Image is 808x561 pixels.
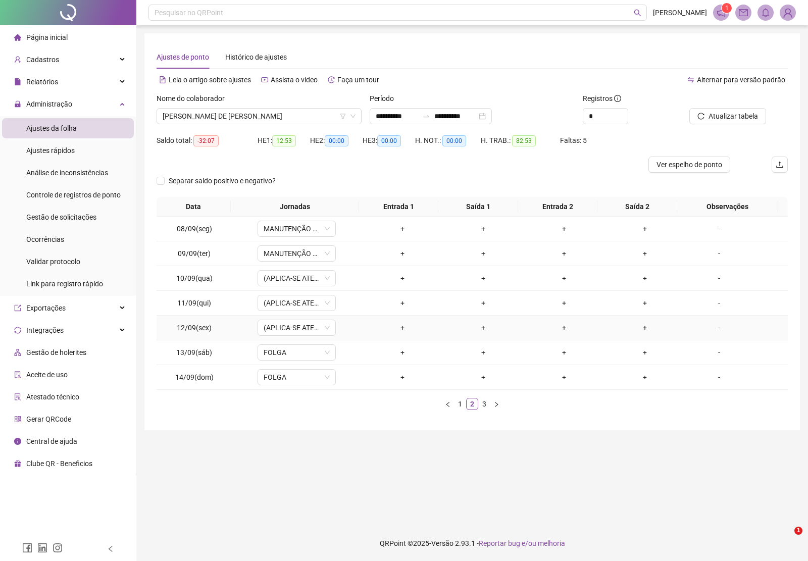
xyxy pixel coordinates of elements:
[609,223,681,234] div: +
[467,398,478,410] a: 2
[466,398,478,410] li: 2
[528,372,600,383] div: +
[26,415,71,423] span: Gerar QRCode
[442,135,466,146] span: 00:00
[422,112,430,120] span: to
[447,322,520,333] div: +
[231,197,359,217] th: Jornadas
[447,273,520,284] div: +
[157,135,258,146] div: Saldo total:
[479,539,565,547] span: Reportar bug e/ou melhoria
[528,297,600,309] div: +
[528,273,600,284] div: +
[614,95,621,102] span: info-circle
[445,401,451,407] span: left
[193,135,219,146] span: -32:07
[264,295,330,311] span: (APLICA-SE ATESTADO)
[528,322,600,333] div: +
[26,304,66,312] span: Exportações
[528,223,600,234] div: +
[761,8,770,17] span: bell
[26,348,86,356] span: Gestão de holerites
[258,135,310,146] div: HE 1:
[780,5,795,20] img: 87054
[14,56,21,63] span: user-add
[26,371,68,379] span: Aceite de uso
[774,527,798,551] iframe: Intercom live chat
[366,347,439,358] div: +
[53,543,63,553] span: instagram
[175,373,214,381] span: 14/09(dom)
[490,398,502,410] button: right
[157,93,231,104] label: Nome do colaborador
[272,135,296,146] span: 12:53
[26,33,68,41] span: Página inicial
[422,112,430,120] span: swap-right
[689,248,749,259] div: -
[677,197,778,217] th: Observações
[438,197,518,217] th: Saída 1
[324,300,330,306] span: down
[261,76,268,83] span: youtube
[177,324,212,332] span: 12/09(sex)
[324,374,330,380] span: down
[107,545,114,552] span: left
[26,280,103,288] span: Link para registro rápido
[479,398,490,410] a: 3
[163,109,356,124] span: FELIPE EMANOEL DE JESUS MOURA BARRETO
[26,124,77,132] span: Ajustes da folha
[609,248,681,259] div: +
[415,135,481,146] div: H. NOT.:
[656,159,722,170] span: Ver espelho de ponto
[725,5,729,12] span: 1
[26,100,72,108] span: Administração
[14,460,21,467] span: gift
[366,273,439,284] div: +
[739,8,748,17] span: mail
[447,248,520,259] div: +
[324,250,330,257] span: down
[528,248,600,259] div: +
[159,76,166,83] span: file-text
[697,76,785,84] span: Alternar para versão padrão
[324,275,330,281] span: down
[26,78,58,86] span: Relatórios
[26,460,92,468] span: Clube QR - Beneficios
[609,322,681,333] div: +
[366,297,439,309] div: +
[22,543,32,553] span: facebook
[609,347,681,358] div: +
[225,52,287,63] div: Histórico de ajustes
[26,56,59,64] span: Cadastros
[14,438,21,445] span: info-circle
[681,201,774,212] span: Observações
[264,221,330,236] span: MANUTENÇÃO GERAL
[609,297,681,309] div: +
[264,271,330,286] span: (APLICA-SE ATESTADO)
[609,273,681,284] div: +
[264,370,330,385] span: FOLGA
[366,223,439,234] div: +
[26,437,77,445] span: Central de ajuda
[264,320,330,335] span: (APLICA-SE ATESTADO)
[431,539,453,547] span: Versão
[442,398,454,410] li: Página anterior
[271,76,318,84] span: Assista o vídeo
[687,76,694,83] span: swap
[176,348,212,356] span: 13/09(sáb)
[454,398,466,410] a: 1
[337,76,379,84] span: Faça um tour
[512,135,536,146] span: 82:53
[776,161,784,169] span: upload
[518,197,598,217] th: Entrada 2
[14,327,21,334] span: sync
[14,34,21,41] span: home
[442,398,454,410] button: left
[177,225,212,233] span: 08/09(seg)
[37,543,47,553] span: linkedin
[26,191,121,199] span: Controle de registros de ponto
[689,273,749,284] div: -
[26,213,96,221] span: Gestão de solicitações
[377,135,401,146] span: 00:00
[560,136,587,144] span: Faltas: 5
